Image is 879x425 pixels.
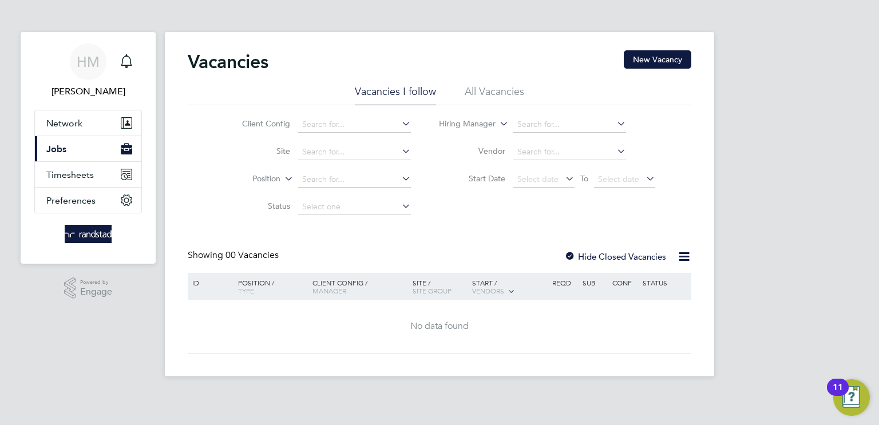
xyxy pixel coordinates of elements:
[472,286,504,295] span: Vendors
[238,286,254,295] span: Type
[549,273,579,292] div: Reqd
[46,144,66,154] span: Jobs
[77,54,100,69] span: HM
[224,146,290,156] label: Site
[189,273,229,292] div: ID
[609,273,639,292] div: Conf
[224,201,290,211] label: Status
[513,117,626,133] input: Search for...
[624,50,691,69] button: New Vacancy
[35,162,141,187] button: Timesheets
[312,286,346,295] span: Manager
[355,85,436,105] li: Vacancies I follow
[21,32,156,264] nav: Main navigation
[225,249,279,261] span: 00 Vacancies
[46,118,82,129] span: Network
[224,118,290,129] label: Client Config
[513,144,626,160] input: Search for...
[310,273,410,300] div: Client Config /
[35,110,141,136] button: Network
[298,144,411,160] input: Search for...
[298,199,411,215] input: Select one
[34,85,142,98] span: Hannah Mitchell
[35,188,141,213] button: Preferences
[65,225,112,243] img: randstad-logo-retina.png
[469,273,549,301] div: Start /
[298,172,411,188] input: Search for...
[833,387,843,402] div: 11
[35,136,141,161] button: Jobs
[833,379,870,416] button: Open Resource Center, 11 new notifications
[80,287,112,297] span: Engage
[229,273,310,300] div: Position /
[34,225,142,243] a: Go to home page
[430,118,496,130] label: Hiring Manager
[189,320,690,332] div: No data found
[188,249,281,261] div: Showing
[580,273,609,292] div: Sub
[598,174,639,184] span: Select date
[64,277,113,299] a: Powered byEngage
[188,50,268,73] h2: Vacancies
[46,169,94,180] span: Timesheets
[34,43,142,98] a: HM[PERSON_NAME]
[517,174,559,184] span: Select date
[439,146,505,156] label: Vendor
[46,195,96,206] span: Preferences
[465,85,524,105] li: All Vacancies
[80,277,112,287] span: Powered by
[215,173,280,185] label: Position
[564,251,666,262] label: Hide Closed Vacancies
[640,273,690,292] div: Status
[439,173,505,184] label: Start Date
[298,117,411,133] input: Search for...
[577,171,592,186] span: To
[413,286,452,295] span: Site Group
[410,273,470,300] div: Site /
